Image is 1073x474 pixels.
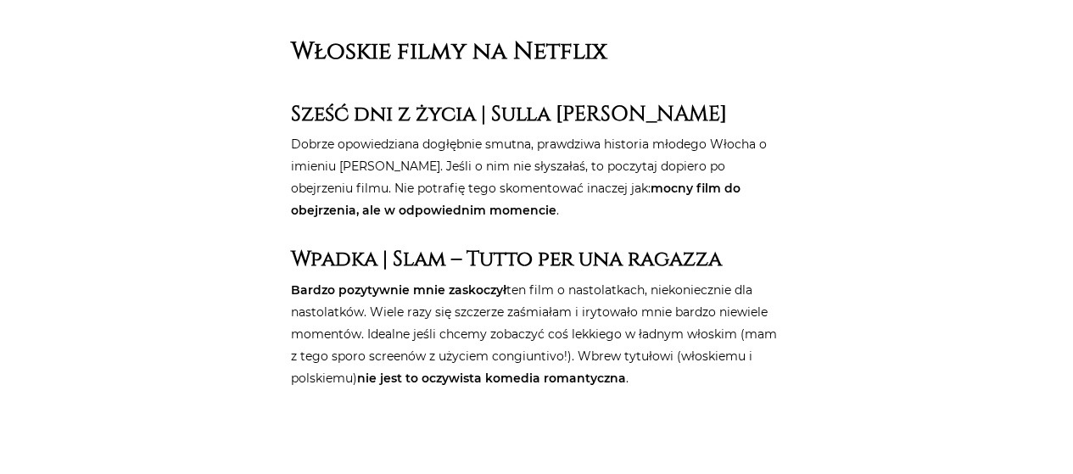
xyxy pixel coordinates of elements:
[291,36,607,67] strong: Włoskie filmy na Netflix
[291,100,727,128] strong: Sześć dni z życia | Sulla [PERSON_NAME]
[357,371,626,386] strong: nie jest to oczywista komedia romantyczna
[291,279,783,389] p: ten film o nastolatkach, niekoniecznie dla nastolatków. Wiele razy się szczerze zaśmiałam i iryto...
[291,282,506,298] strong: Bardzo pozytywnie mnie zaskoczył
[291,245,722,273] strong: Wpadka | Slam – Tutto per una ragazza
[291,133,783,221] p: Dobrze opowiedziana dogłębnie smutna, prawdziwa historia młodego Włocha o imieniu [PERSON_NAME]. ...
